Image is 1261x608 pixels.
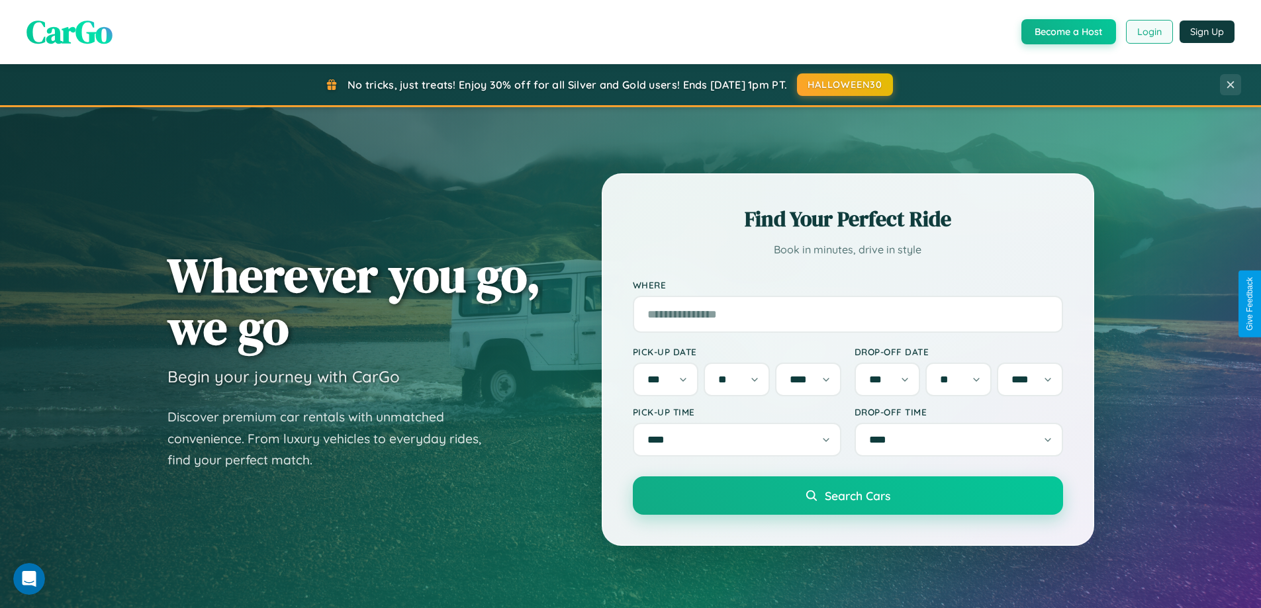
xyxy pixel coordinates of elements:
[633,406,841,417] label: Pick-up Time
[633,204,1063,234] h2: Find Your Perfect Ride
[26,10,113,54] span: CarGo
[1180,21,1235,43] button: Sign Up
[13,563,45,595] iframe: Intercom live chat
[633,279,1063,290] label: Where
[825,488,890,503] span: Search Cars
[167,406,498,471] p: Discover premium car rentals with unmatched convenience. From luxury vehicles to everyday rides, ...
[633,240,1063,259] p: Book in minutes, drive in style
[855,346,1063,357] label: Drop-off Date
[855,406,1063,417] label: Drop-off Time
[1126,20,1173,44] button: Login
[348,78,787,91] span: No tricks, just treats! Enjoy 30% off for all Silver and Gold users! Ends [DATE] 1pm PT.
[167,367,400,386] h3: Begin your journey with CarGo
[1021,19,1116,44] button: Become a Host
[797,73,893,96] button: HALLOWEEN30
[633,346,841,357] label: Pick-up Date
[1245,277,1254,331] div: Give Feedback
[633,476,1063,515] button: Search Cars
[167,249,541,353] h1: Wherever you go, we go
